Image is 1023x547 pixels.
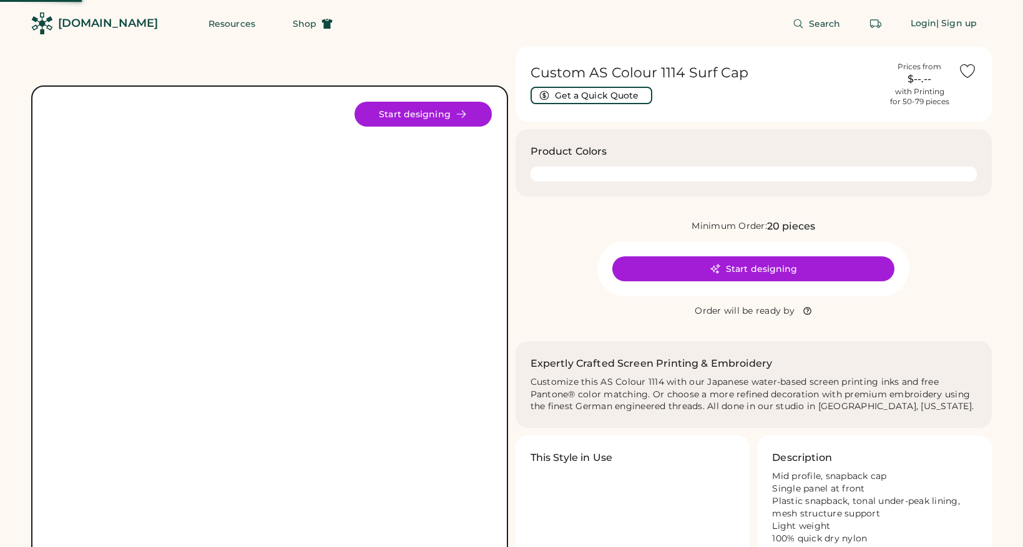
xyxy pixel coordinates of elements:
[888,72,951,87] div: $--.--
[809,19,841,28] span: Search
[31,12,53,34] img: Rendered Logo - Screens
[890,87,949,107] div: with Printing for 50-79 pieces
[898,62,941,72] div: Prices from
[531,376,977,414] div: Customize this AS Colour 1114 with our Japanese water-based screen printing inks and free Pantone...
[278,11,348,36] button: Shop
[531,356,773,371] h2: Expertly Crafted Screen Printing & Embroidery
[778,11,856,36] button: Search
[293,19,316,28] span: Shop
[695,305,795,317] div: Order will be ready by
[911,17,937,30] div: Login
[612,256,894,281] button: Start designing
[964,491,1017,545] iframe: Front Chat
[355,102,492,127] button: Start designing
[47,102,492,546] img: AS Colour 1114 Product Image
[772,450,832,465] h3: Description
[936,17,977,30] div: | Sign up
[193,11,270,36] button: Resources
[47,102,492,546] div: 1114 Style Image
[531,450,613,465] h3: This Style in Use
[531,64,881,82] h1: Custom AS Colour 1114 Surf Cap
[692,220,767,233] div: Minimum Order:
[863,11,888,36] button: Retrieve an order
[531,87,652,104] button: Get a Quick Quote
[767,219,815,234] div: 20 pieces
[531,144,607,159] h3: Product Colors
[58,16,158,31] div: [DOMAIN_NAME]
